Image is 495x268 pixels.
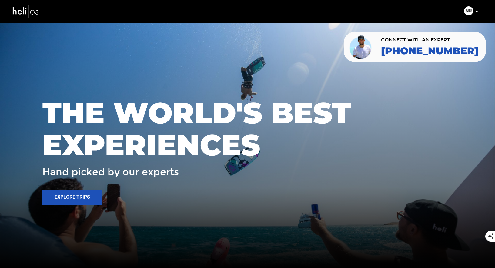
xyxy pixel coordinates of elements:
button: Explore Trips [42,190,102,205]
img: contact our team [348,34,373,60]
img: heli-logo [12,3,39,19]
a: [PHONE_NUMBER] [381,45,478,56]
span: Hand picked by our experts [42,167,179,177]
span: CONNECT WITH AN EXPERT [381,38,478,42]
img: 8f72ee78018e17f92b9dfaca95f3eb0d.png [464,6,473,15]
span: THE WORLD'S BEST EXPERIENCES [42,97,453,161]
